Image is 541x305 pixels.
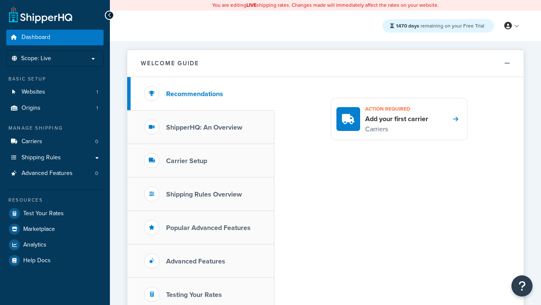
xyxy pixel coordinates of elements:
[166,291,222,299] h3: Testing Your Rates
[166,258,225,265] h3: Advanced Features
[511,275,533,297] button: Open Resource Center
[21,55,51,62] span: Scope: Live
[6,150,104,166] a: Shipping Rules
[6,125,104,132] div: Manage Shipping
[22,138,42,145] span: Carriers
[22,154,61,161] span: Shipping Rules
[365,124,428,135] p: Carriers
[166,90,223,98] h3: Recommendations
[166,157,207,165] h3: Carrier Setup
[166,191,242,198] h3: Shipping Rules Overview
[95,170,98,177] span: 0
[6,84,104,100] li: Websites
[141,60,199,67] h2: Welcome Guide
[96,105,98,112] span: 1
[6,166,104,181] li: Advanced Features
[6,84,104,100] a: Websites1
[396,22,484,30] span: remaining on your Free Trial
[6,253,104,268] a: Help Docs
[23,257,51,264] span: Help Docs
[365,103,428,114] h3: Action required
[6,30,104,45] a: Dashboard
[6,100,104,116] li: Origins
[6,100,104,116] a: Origins1
[22,105,41,112] span: Origins
[365,114,428,124] h4: Add your first carrier
[6,222,104,237] a: Marketplace
[6,166,104,181] a: Advanced Features0
[246,1,257,9] b: LIVE
[23,241,46,249] span: Analytics
[166,224,251,232] h3: Popular Advanced Features
[6,134,104,150] a: Carriers0
[6,134,104,150] li: Carriers
[6,206,104,221] a: Test Your Rates
[22,170,73,177] span: Advanced Features
[396,22,419,30] strong: 1470 days
[166,124,242,131] h3: ShipperHQ: An Overview
[6,75,104,83] div: Basic Setup
[6,197,104,204] div: Resources
[127,50,524,77] button: Welcome Guide
[95,138,98,145] span: 0
[22,89,45,96] span: Websites
[6,237,104,252] a: Analytics
[23,226,55,233] span: Marketplace
[22,34,50,41] span: Dashboard
[96,89,98,96] span: 1
[23,210,64,217] span: Test Your Rates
